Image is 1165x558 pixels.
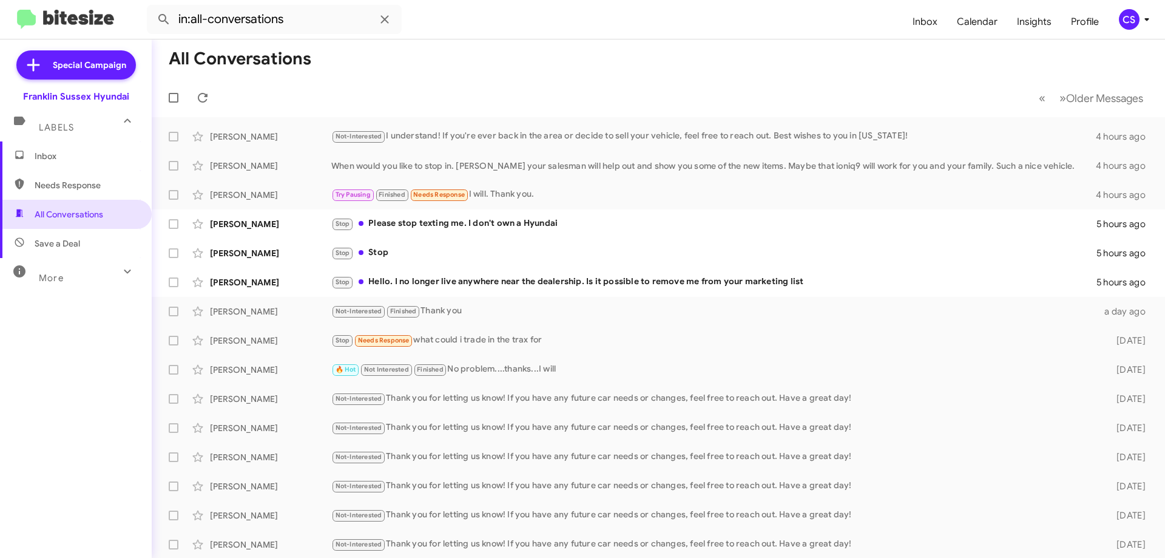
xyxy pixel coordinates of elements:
[1059,90,1066,106] span: »
[1032,86,1053,111] button: Previous
[390,307,417,315] span: Finished
[1097,393,1155,405] div: [DATE]
[210,131,331,143] div: [PERSON_NAME]
[169,49,311,69] h1: All Conversations
[1096,131,1155,143] div: 4 hours ago
[1096,218,1155,230] div: 5 hours ago
[210,276,331,288] div: [PERSON_NAME]
[413,191,465,199] span: Needs Response
[1032,86,1150,111] nav: Page navigation example
[417,366,444,373] span: Finished
[1109,9,1152,30] button: CS
[210,364,331,376] div: [PERSON_NAME]
[903,4,947,39] a: Inbox
[1097,509,1155,522] div: [DATE]
[210,539,331,551] div: [PERSON_NAME]
[336,482,382,490] span: Not-Interested
[336,191,371,199] span: Try Pausing
[1097,451,1155,463] div: [DATE]
[1097,335,1155,347] div: [DATE]
[1096,276,1155,288] div: 5 hours ago
[1096,160,1155,172] div: 4 hours ago
[1119,9,1140,30] div: CS
[53,59,126,71] span: Special Campaign
[39,122,74,133] span: Labels
[210,189,331,201] div: [PERSON_NAME]
[331,392,1097,406] div: Thank you for letting us know! If you have any future car needs or changes, feel free to reach ou...
[210,247,331,259] div: [PERSON_NAME]
[336,511,382,519] span: Not-Interested
[331,450,1097,464] div: Thank you for letting us know! If you have any future car needs or changes, feel free to reach ou...
[1096,189,1155,201] div: 4 hours ago
[331,508,1097,522] div: Thank you for letting us know! If you have any future car needs or changes, feel free to reach ou...
[336,307,382,315] span: Not-Interested
[210,335,331,347] div: [PERSON_NAME]
[331,421,1097,435] div: Thank you for letting us know! If you have any future car needs or changes, feel free to reach ou...
[1097,539,1155,551] div: [DATE]
[336,453,382,461] span: Not-Interested
[210,305,331,318] div: [PERSON_NAME]
[1066,92,1143,105] span: Older Messages
[1097,364,1155,376] div: [DATE]
[331,188,1096,202] div: I will. Thank you.
[331,217,1096,231] div: Please stop texting me. I don't own a Hyundai
[358,336,410,344] span: Needs Response
[35,150,138,162] span: Inbox
[1039,90,1045,106] span: «
[331,246,1096,260] div: Stop
[331,160,1096,172] div: When would you like to stop in. [PERSON_NAME] your salesman will help out and show you some of th...
[331,275,1096,289] div: Hello. I no longer live anywhere near the dealership. Is it possible to remove me from your marke...
[331,304,1097,318] div: Thank you
[336,336,350,344] span: Stop
[210,509,331,522] div: [PERSON_NAME]
[39,273,64,284] span: More
[364,366,409,373] span: Not Interested
[336,278,350,286] span: Stop
[1097,480,1155,492] div: [DATE]
[35,179,138,191] span: Needs Response
[35,208,103,220] span: All Conversations
[336,540,382,548] span: Not-Interested
[336,132,382,140] span: Not-Interested
[336,395,382,403] span: Not-Interested
[1096,247,1155,259] div: 5 hours ago
[336,220,350,228] span: Stop
[331,537,1097,551] div: Thank you for letting us know! If you have any future car needs or changes, feel free to reach ou...
[1061,4,1109,39] a: Profile
[210,218,331,230] div: [PERSON_NAME]
[35,237,80,250] span: Save a Deal
[210,393,331,405] div: [PERSON_NAME]
[331,333,1097,347] div: what could i trade in the trax for
[1052,86,1150,111] button: Next
[331,479,1097,493] div: Thank you for letting us know! If you have any future car needs or changes, feel free to reach ou...
[331,362,1097,376] div: No problem....thanks...I will
[210,451,331,463] div: [PERSON_NAME]
[336,366,356,373] span: 🔥 Hot
[23,90,129,103] div: Franklin Sussex Hyundai
[210,422,331,434] div: [PERSON_NAME]
[147,5,402,34] input: Search
[331,129,1096,143] div: I understand! If you're ever back in the area or decide to sell your vehicle, feel free to reach ...
[336,424,382,432] span: Not-Interested
[210,480,331,492] div: [PERSON_NAME]
[1097,305,1155,318] div: a day ago
[1007,4,1061,39] a: Insights
[947,4,1007,39] a: Calendar
[336,249,350,257] span: Stop
[210,160,331,172] div: [PERSON_NAME]
[16,50,136,80] a: Special Campaign
[1097,422,1155,434] div: [DATE]
[379,191,405,199] span: Finished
